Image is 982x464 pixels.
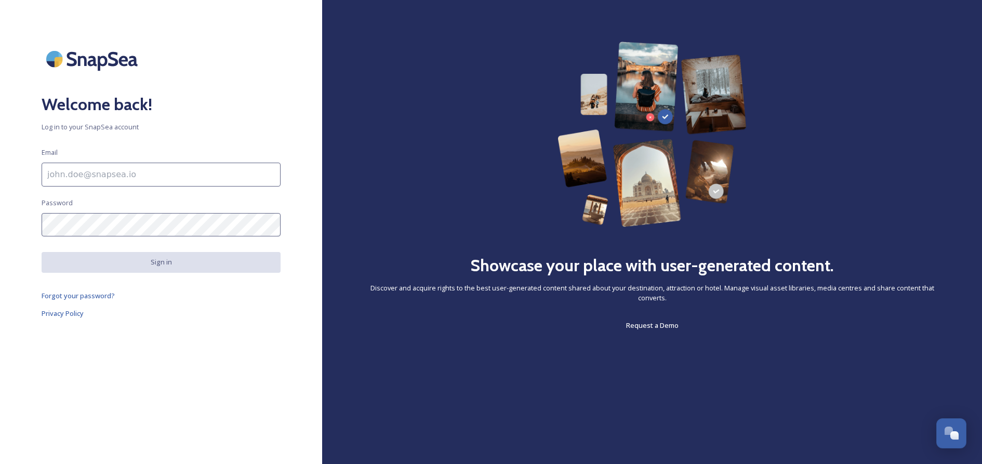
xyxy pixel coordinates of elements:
[558,42,747,227] img: 63b42ca75bacad526042e722_Group%20154-p-800.png
[42,252,281,272] button: Sign in
[42,198,73,208] span: Password
[364,283,940,303] span: Discover and acquire rights to the best user-generated content shared about your destination, att...
[42,92,281,117] h2: Welcome back!
[470,253,834,278] h2: Showcase your place with user-generated content.
[42,42,145,76] img: SnapSea Logo
[42,291,115,300] span: Forgot your password?
[42,163,281,187] input: john.doe@snapsea.io
[42,148,58,157] span: Email
[42,289,281,302] a: Forgot your password?
[42,122,281,132] span: Log in to your SnapSea account
[936,418,966,448] button: Open Chat
[42,307,281,320] a: Privacy Policy
[626,319,679,332] a: Request a Demo
[626,321,679,330] span: Request a Demo
[42,309,84,318] span: Privacy Policy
